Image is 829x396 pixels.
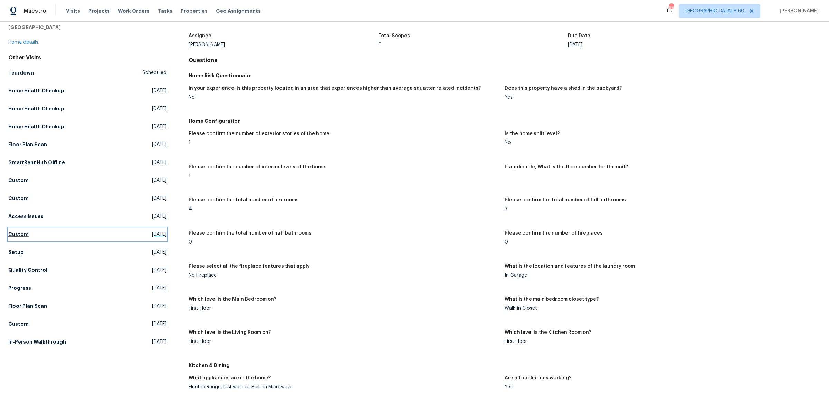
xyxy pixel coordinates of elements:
span: [DATE] [152,195,166,202]
span: Maestro [23,8,46,14]
span: Projects [88,8,110,14]
h5: Quality Control [8,267,47,274]
div: First Floor [505,339,815,344]
div: Yes [505,385,815,389]
a: Progress[DATE] [8,282,166,294]
span: [PERSON_NAME] [777,8,819,14]
div: First Floor [189,339,499,344]
span: [DATE] [152,123,166,130]
h5: Due Date [568,33,590,38]
a: Custom[DATE] [8,228,166,240]
div: 0 [189,240,499,245]
div: 3 [505,207,815,211]
h5: SmartRent Hub Offline [8,159,65,166]
div: In Garage [505,273,815,278]
span: Properties [181,8,208,14]
h5: Does this property have a shed in the backyard? [505,86,622,91]
span: [DATE] [152,231,166,238]
h5: Home Risk Questionnaire [189,72,821,79]
span: Scheduled [142,69,166,76]
h5: Are all appliances working? [505,376,571,380]
h5: Which level is the Kitchen Room on? [505,330,591,335]
a: In-Person Walkthrough[DATE] [8,336,166,348]
h5: Progress [8,285,31,291]
h5: Assignee [189,33,211,38]
span: [DATE] [152,177,166,184]
div: [DATE] [568,42,757,47]
div: 0 [378,42,568,47]
div: Other Visits [8,54,166,61]
a: Quality Control[DATE] [8,264,166,276]
div: 1 [189,174,499,178]
h5: Please confirm the number of exterior stories of the home [189,131,330,136]
a: Setup[DATE] [8,246,166,258]
div: No [189,95,499,100]
span: [DATE] [152,320,166,327]
h5: In-Person Walkthrough [8,338,66,345]
div: No Fireplace [189,273,499,278]
h5: Total Scopes [378,33,410,38]
a: Custom[DATE] [8,174,166,187]
div: Electric Range, Dishwasher, Built-in Microwave [189,385,499,389]
a: TeardownScheduled [8,67,166,79]
a: Access Issues[DATE] [8,210,166,222]
h5: Which level is the Living Room on? [189,330,271,335]
a: Custom[DATE] [8,318,166,330]
h5: Which level is the Main Bedroom on? [189,297,276,302]
a: Custom[DATE] [8,192,166,205]
span: [DATE] [152,338,166,345]
span: [GEOGRAPHIC_DATA] + 60 [685,8,744,14]
div: No [505,140,815,145]
h5: If applicable, What is the floor number for the unit? [505,165,628,169]
span: Geo Assignments [216,8,261,14]
a: Home details [8,40,38,45]
div: Walk-in Closet [505,306,815,311]
span: Work Orders [118,8,150,14]
h5: Teardown [8,69,34,76]
h5: Access Issues [8,213,44,220]
span: [DATE] [152,213,166,220]
span: [DATE] [152,141,166,148]
h5: Custom [8,231,29,238]
span: [DATE] [152,87,166,94]
span: Visits [66,8,80,14]
h5: Floor Plan Scan [8,141,47,148]
h5: Please confirm the number of fireplaces [505,231,603,236]
a: Home Health Checkup[DATE] [8,85,166,97]
div: 687 [669,4,674,11]
span: [DATE] [152,285,166,291]
h5: What is the location and features of the laundry room [505,264,635,269]
a: Home Health Checkup[DATE] [8,120,166,133]
div: 0 [505,240,815,245]
span: [DATE] [152,303,166,309]
h5: Please confirm the total number of bedrooms [189,198,299,202]
h5: Home Health Checkup [8,105,64,112]
a: Home Health Checkup[DATE] [8,102,166,115]
a: SmartRent Hub Offline[DATE] [8,156,166,169]
h5: Home Health Checkup [8,123,64,130]
h5: Setup [8,249,24,256]
h5: Custom [8,320,29,327]
h5: Please confirm the total number of full bathrooms [505,198,626,202]
h5: Is the home split level? [505,131,560,136]
h5: Home Health Checkup [8,87,64,94]
a: Floor Plan Scan[DATE] [8,300,166,312]
span: [DATE] [152,267,166,274]
span: Tasks [158,9,172,13]
h5: Home Configuration [189,118,821,125]
h5: What appliances are in the home? [189,376,271,380]
div: First Floor [189,306,499,311]
span: [DATE] [152,249,166,256]
div: [PERSON_NAME] [189,42,378,47]
h5: Please confirm the total number of half bathrooms [189,231,312,236]
h5: What is the main bedroom closet type? [505,297,599,302]
h4: Questions [189,57,821,64]
h5: Custom [8,177,29,184]
div: 4 [189,207,499,211]
h5: Custom [8,195,29,202]
div: 1 [189,140,499,145]
a: Floor Plan Scan[DATE] [8,138,166,151]
span: [DATE] [152,105,166,112]
h5: Floor Plan Scan [8,303,47,309]
span: [DATE] [152,159,166,166]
